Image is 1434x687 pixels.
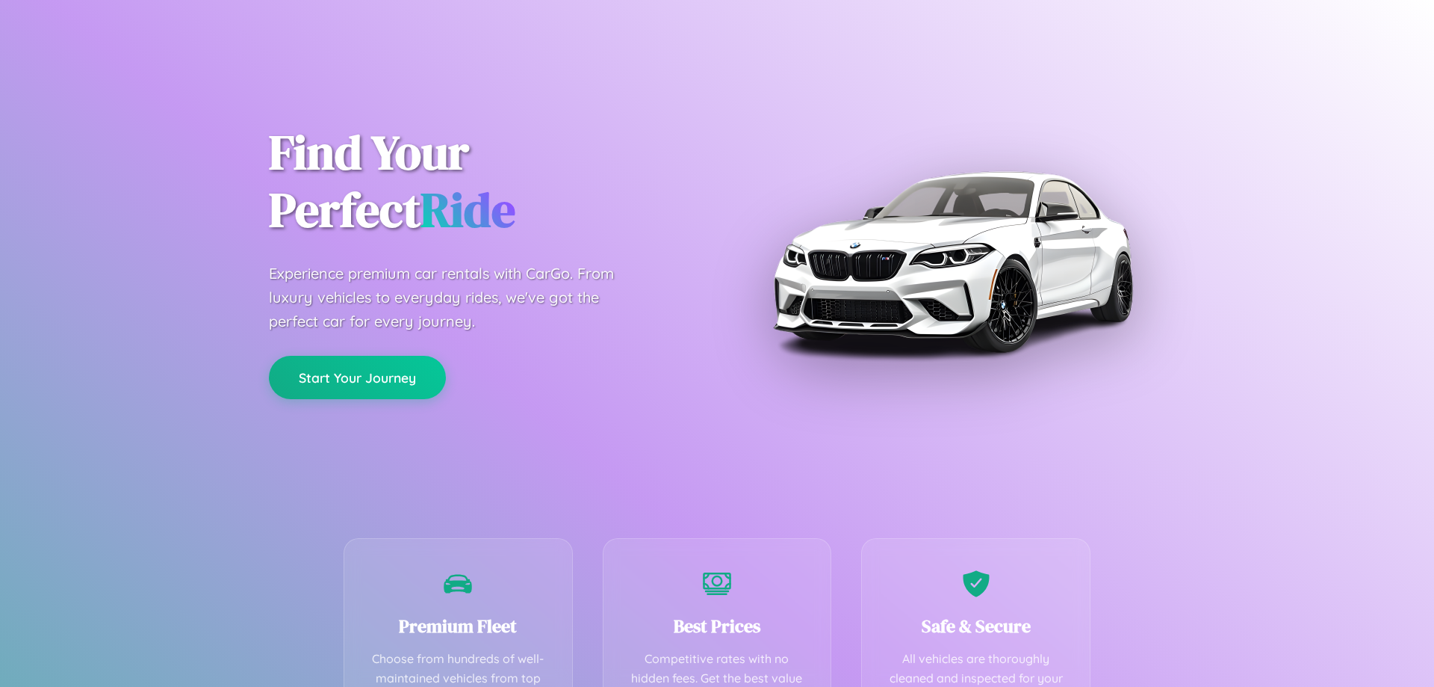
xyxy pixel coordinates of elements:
[420,177,515,242] span: Ride
[269,124,695,239] h1: Find Your Perfect
[269,262,642,333] p: Experience premium car rentals with CarGo. From luxury vehicles to everyday rides, we've got the ...
[626,614,809,638] h3: Best Prices
[766,75,1139,449] img: Premium BMW car rental vehicle
[884,614,1067,638] h3: Safe & Secure
[367,614,550,638] h3: Premium Fleet
[269,356,446,399] button: Start Your Journey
